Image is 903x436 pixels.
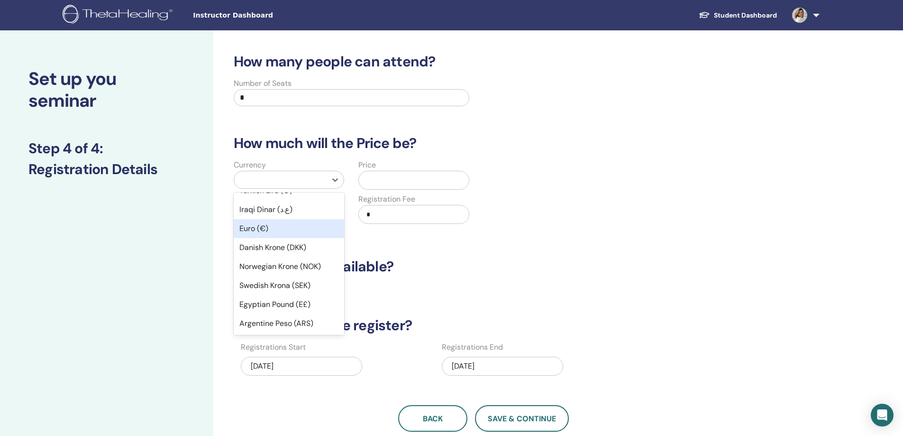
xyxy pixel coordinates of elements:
[358,159,376,171] label: Price
[228,258,739,275] h3: Is scholarship available?
[442,342,503,353] label: Registrations End
[228,135,739,152] h3: How much will the Price be?
[871,404,894,427] div: Open Intercom Messenger
[28,140,185,157] h3: Step 4 of 4 :
[234,295,344,314] div: Egyptian Pound (E£)
[358,194,415,205] label: Registration Fee
[228,317,739,334] h3: When can people register?
[234,257,344,276] div: Norwegian Krone (NOK)
[423,414,443,424] span: Back
[234,200,344,219] div: Iraqi Dinar (ع.د)
[241,342,306,353] label: Registrations Start
[398,405,467,432] button: Back
[234,78,292,89] label: Number of Seats
[234,314,344,333] div: Argentine Peso (ARS)
[442,357,563,376] div: [DATE]
[488,414,556,424] span: Save & Continue
[234,159,266,171] label: Currency
[234,276,344,295] div: Swedish Krona (SEK)
[28,68,185,111] h2: Set up you seminar
[475,405,569,432] button: Save & Continue
[234,238,344,257] div: Danish Krone (DKK)
[28,161,185,178] h3: Registration Details
[193,10,335,20] span: Instructor Dashboard
[234,333,344,352] div: New Taiwan Dollar (TWD)
[241,357,362,376] div: [DATE]
[63,5,176,26] img: logo.png
[234,219,344,238] div: Euro (€)
[228,53,739,70] h3: How many people can attend?
[691,7,784,24] a: Student Dashboard
[792,8,807,23] img: default.jpg
[699,11,710,19] img: graduation-cap-white.svg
